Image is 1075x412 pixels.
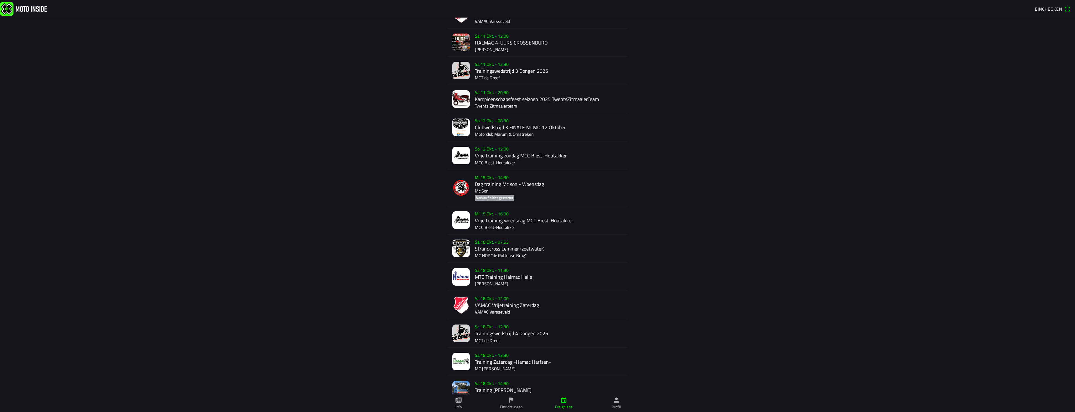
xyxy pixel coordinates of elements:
[452,211,470,229] img: AD4QR5DtnuMsJYzQKwTj7GfUAWIlUphKJqkHMQiQ.jpg
[452,353,470,370] img: TXexYjjgtlHsYHK50Tyg6fgWZKYBG26tia91gHDp.jpg
[612,404,621,410] ion-label: Profil
[1035,6,1062,12] span: Einchecken
[452,296,470,314] img: wJhozk9RVHpqsxIi4esVZwzKvqXytTEILx8VIMDQ.png
[452,147,470,164] img: udXvP7Q40fbfxa2ax9mk5mhe0p4WM8gNconRuIYX.jpg
[452,90,470,108] img: Q64ZTDhyUiaRHvaZ72GlsHQIyvLOgsUgZS6dcXa8.jpg
[447,170,628,206] a: Mi 15 Okt. - 14:30Dag training Mc son - WoensdagMc SonVerkauf nicht gestartet
[447,85,628,113] a: Sa 11 Okt. - 20:30Kampioenschapsfeest seizoen 2025 TwentsZitmaaierTeamTwents Zitmaaierteam
[452,381,470,399] img: N3lxsS6Zhak3ei5Q5MtyPEvjHqMuKUUTBqHB2i4g.png
[452,179,470,197] img: sfRBxcGZmvZ0K6QUyq9TbY0sbKJYVDoKWVN9jkDZ.png
[555,404,573,410] ion-label: Ereignisse
[452,325,470,342] img: 64Wn0GjIVjMjfa4ALD0MpMaRxaoUOgurKTF0pxpL.jpg
[452,268,470,286] img: CuJ29is3k455PWXYtghd2spCzN9DFZ6tpJh3eBDb.jpg
[452,62,470,79] img: lOLSn726VxCaGFNnlaZ6XcwBmXzx7kLs7LJ84tf7.jpg
[452,119,470,136] img: LbgcGXuqXOdSySK6PB7o2dOaBt0ybU5wRIfe5Jy9.jpeg
[447,319,628,347] a: Sa 18 Okt. - 12:30Trainingswedstrijd 4 Dongen 2025MCT de Dreef
[447,29,628,57] a: Sa 11 Okt. - 12:00HALMAC 4-UURS CROSSENDURO[PERSON_NAME]
[560,397,567,404] ion-icon: calendar
[447,263,628,291] a: Sa 18 Okt. - 11:30MTC Training Halmac Halle[PERSON_NAME]
[447,235,628,263] a: Sa 18 Okt. - 07:53Strandcross Lemmer (zoetwater)MC NOP "de Ruttense Brug"
[500,404,523,410] ion-label: Einrichtungen
[452,240,470,257] img: a9SkHtffX4qJPxF9BkgCHDCJhrN51yrGSwKqAEmx.jpg
[613,397,620,404] ion-icon: person
[447,113,628,141] a: So 12 Okt. - 08:30Clubwedstrijd 3 FINALE MCMO 12 OktoberMotorclub Marum & Omstreken
[447,376,628,404] a: Sa 18 Okt. - 14:30Training [PERSON_NAME][PERSON_NAME]
[508,397,515,404] ion-icon: flag
[452,34,470,51] img: bD1QfD7cjjvvy8tJsAtyZsr4i7dTRjiIDKDsOcfj.jpg
[447,291,628,319] a: Sa 18 Okt. - 12:00VAMAC Vrijetraining ZaterdagVAMAC Varsseveld
[455,397,462,404] ion-icon: paper
[447,348,628,376] a: Sa 18 Okt. - 13:30Training Zaterdag -Hamac Harfsen-MC [PERSON_NAME]
[1032,3,1074,14] a: Eincheckenqr scanner
[447,57,628,85] a: Sa 11 Okt. - 12:30Trainingswedstrijd 3 Dongen 2025MCT de Dreef
[447,206,628,235] a: Mi 15 Okt. - 16:00Vrije training woensdag MCC Biest-HoutakkerMCC Biest-Houtakker
[455,404,462,410] ion-label: Info
[447,141,628,170] a: So 12 Okt. - 12:00Vrije training zondag MCC Biest-HoutakkerMCC Biest-Houtakker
